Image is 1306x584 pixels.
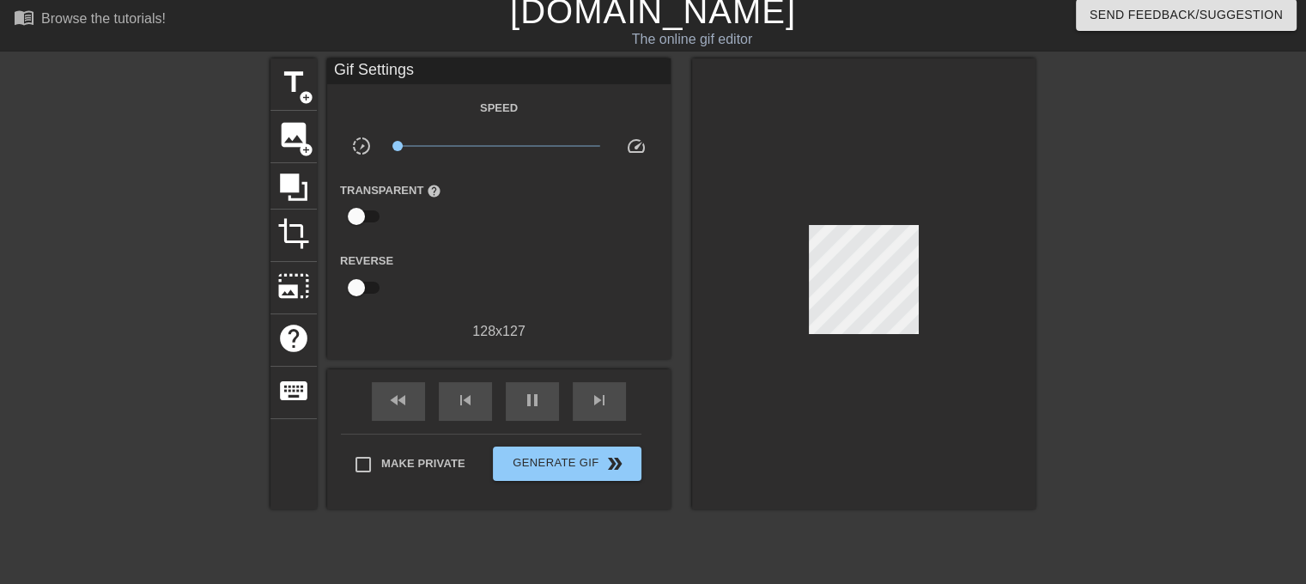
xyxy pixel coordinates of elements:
[41,11,166,26] div: Browse the tutorials!
[299,143,313,157] span: add_circle
[277,66,310,99] span: title
[14,7,166,33] a: Browse the tutorials!
[327,58,671,84] div: Gif Settings
[340,252,393,270] label: Reverse
[589,390,610,411] span: skip_next
[277,119,310,151] span: image
[444,29,940,50] div: The online gif editor
[277,217,310,250] span: crop
[1090,4,1283,26] span: Send Feedback/Suggestion
[327,321,671,342] div: 128 x 127
[388,390,409,411] span: fast_rewind
[14,7,34,27] span: menu_book
[604,453,625,474] span: double_arrow
[455,390,476,411] span: skip_previous
[480,100,518,117] label: Speed
[299,90,313,105] span: add_circle
[277,374,310,407] span: keyboard
[493,447,641,481] button: Generate Gif
[522,390,543,411] span: pause
[381,455,465,472] span: Make Private
[427,184,441,198] span: help
[626,136,647,156] span: speed
[340,182,441,199] label: Transparent
[277,270,310,302] span: photo_size_select_large
[277,322,310,355] span: help
[351,136,372,156] span: slow_motion_video
[500,453,635,474] span: Generate Gif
